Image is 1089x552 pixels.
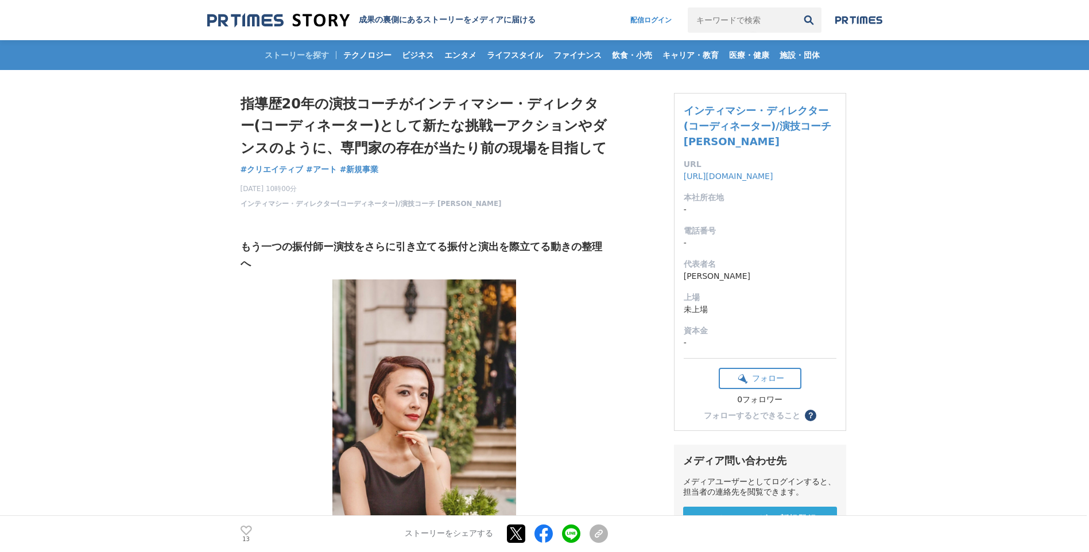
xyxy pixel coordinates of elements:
dd: [PERSON_NAME] [684,270,836,282]
dd: 未上場 [684,304,836,316]
span: テクノロジー [339,50,396,60]
h2: 成果の裏側にあるストーリーをメディアに届ける [359,15,536,25]
span: #アート [306,164,337,174]
dt: 電話番号 [684,225,836,237]
dt: 上場 [684,291,836,304]
a: インティマシー・ディレクター(コーディネーター)/演技コーチ [PERSON_NAME] [684,104,831,147]
a: #アート [306,164,337,176]
button: 検索 [796,7,821,33]
div: 0フォロワー [719,395,801,405]
span: #新規事業 [340,164,379,174]
span: メディアユーザー 新規登録 [703,514,817,526]
p: 13 [241,537,252,542]
dt: 資本金 [684,325,836,337]
dd: - [684,337,836,349]
a: 飲食・小売 [607,40,657,70]
span: エンタメ [440,50,481,60]
a: #クリエイティブ [241,164,304,176]
a: 配信ログイン [619,7,683,33]
a: エンタメ [440,40,481,70]
a: テクノロジー [339,40,396,70]
button: ？ [805,410,816,421]
span: ライフスタイル [482,50,548,60]
strong: もう一つの振付師ー演技をさらに引き立てる振付と演出を際立てる動きの整理へ [241,241,602,269]
span: [DATE] 10時00分 [241,184,502,194]
span: #クリエイティブ [241,164,304,174]
img: prtimes [835,15,882,25]
dt: URL [684,158,836,170]
a: 成果の裏側にあるストーリーをメディアに届ける 成果の裏側にあるストーリーをメディアに届ける [207,13,536,28]
span: ？ [807,411,815,419]
span: ファイナンス [549,50,606,60]
a: 医療・健康 [724,40,774,70]
div: メディアユーザーとしてログインすると、担当者の連絡先を閲覧できます。 [683,477,837,497]
a: インティマシー・ディレクター(コーディネーター)/演技コーチ [PERSON_NAME] [241,199,502,209]
span: 飲食・小売 [607,50,657,60]
div: フォローするとできること [704,411,800,419]
span: 施設・団体 [775,50,824,60]
dt: 本社所在地 [684,192,836,204]
a: ライフスタイル [482,40,548,70]
p: ストーリーをシェアする [405,529,493,539]
a: ファイナンス [549,40,606,70]
h1: 指導歴20年の演技コーチがインティマシー・ディレクター(コーディネーター)として新たな挑戦ーアクションやダンスのように、専門家の存在が当たり前の現場を目指して [241,93,608,159]
input: キーワードで検索 [688,7,796,33]
div: メディア問い合わせ先 [683,454,837,468]
a: #新規事業 [340,164,379,176]
a: [URL][DOMAIN_NAME] [684,172,773,181]
a: 施設・団体 [775,40,824,70]
button: フォロー [719,368,801,389]
span: 医療・健康 [724,50,774,60]
a: メディアユーザー 新規登録 無料 [683,507,837,543]
span: キャリア・教育 [658,50,723,60]
a: ビジネス [397,40,439,70]
a: キャリア・教育 [658,40,723,70]
dt: 代表者名 [684,258,836,270]
dd: - [684,237,836,249]
span: ビジネス [397,50,439,60]
dd: - [684,204,836,216]
img: 成果の裏側にあるストーリーをメディアに届ける [207,13,350,28]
